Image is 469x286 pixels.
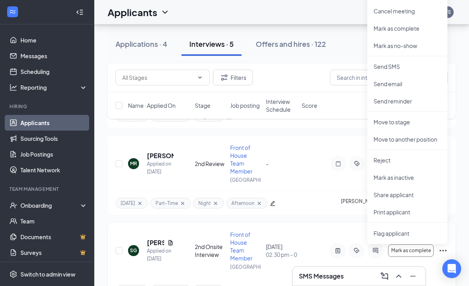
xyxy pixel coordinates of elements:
[230,144,253,175] span: Front of House Team Member
[122,73,194,82] input: All Stages
[195,243,226,258] div: 2nd Onsite Interview
[299,272,344,280] h3: SMS Messages
[20,213,88,229] a: Team
[445,9,451,15] div: VS
[230,101,260,109] span: Job posting
[302,101,317,109] span: Score
[352,161,362,167] svg: ActiveTag
[195,160,226,168] div: 2nd Review
[20,64,88,79] a: Scheduling
[20,162,88,178] a: Talent Network
[438,246,448,255] svg: Ellipses
[20,201,81,209] div: Onboarding
[352,247,361,254] svg: ActiveTag
[392,270,405,282] button: ChevronUp
[408,271,418,281] svg: Minimize
[9,186,86,192] div: Team Management
[9,270,17,278] svg: Settings
[20,32,88,48] a: Home
[195,101,211,109] span: Stage
[266,243,297,258] div: [DATE]
[231,200,255,207] span: Afternoon
[147,151,174,160] h5: [PERSON_NAME]
[230,264,261,270] p: [GEOGRAPHIC_DATA]
[20,146,88,162] a: Job Postings
[198,200,211,207] span: Night
[230,231,253,262] span: Front of House Team Member
[20,115,88,131] a: Applicants
[128,101,176,109] span: Name · Applied On
[130,160,137,167] div: MR
[9,103,86,110] div: Hiring
[391,248,431,253] span: Mark as complete
[266,160,269,167] span: -
[388,244,434,257] button: Mark as complete
[213,200,219,207] svg: Cross
[333,247,343,254] svg: ActiveNote
[130,247,137,254] div: SG
[108,6,157,19] h1: Applicants
[378,270,391,282] button: ComposeMessage
[20,48,88,64] a: Messages
[442,259,461,278] div: Open Intercom Messenger
[270,201,275,206] span: edit
[160,7,170,17] svg: ChevronDown
[256,39,326,49] div: Offers and hires · 122
[266,251,297,258] span: 02:30 pm - 02:45 pm
[394,271,403,281] svg: ChevronUp
[197,74,203,81] svg: ChevronDown
[20,245,88,260] a: SurveysCrown
[9,83,17,91] svg: Analysis
[189,39,234,49] div: Interviews · 5
[256,200,262,207] svg: Cross
[230,177,261,183] p: [GEOGRAPHIC_DATA]
[341,198,448,209] p: [PERSON_NAME] has applied more than .
[9,8,16,16] svg: WorkstreamLogo
[220,73,229,82] svg: Filter
[371,247,380,254] svg: ActiveChat
[147,160,174,176] div: Applied on [DATE]
[121,200,135,207] span: [DATE]
[180,200,186,207] svg: Cross
[20,270,75,278] div: Switch to admin view
[167,240,174,246] svg: Document
[333,161,343,167] svg: Note
[115,39,167,49] div: Applications · 4
[156,200,178,207] span: Part-Time
[147,238,164,247] h5: [PERSON_NAME]
[380,271,389,281] svg: ComposeMessage
[76,8,84,16] svg: Collapse
[213,70,253,85] button: Filter Filters
[20,229,88,245] a: DocumentsCrown
[20,83,88,91] div: Reporting
[266,98,297,113] span: Interview Schedule
[330,70,448,85] input: Search in interviews
[147,247,174,263] div: Applied on [DATE]
[407,270,419,282] button: Minimize
[9,201,17,209] svg: UserCheck
[137,200,143,207] svg: Cross
[20,131,88,146] a: Sourcing Tools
